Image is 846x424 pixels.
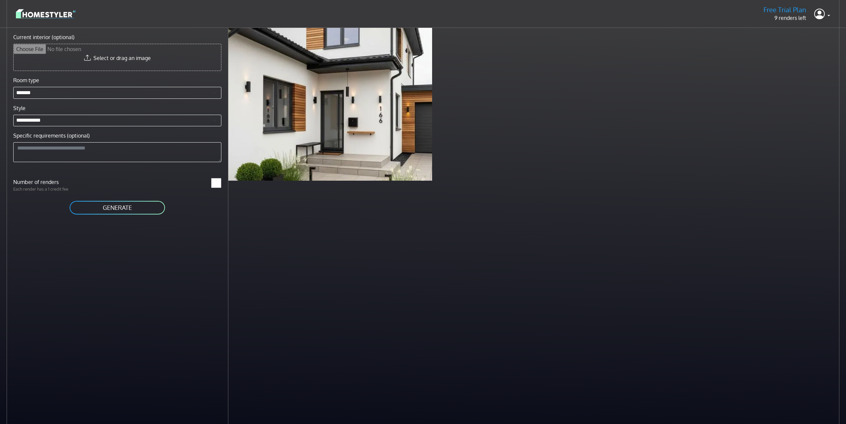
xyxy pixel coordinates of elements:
[763,14,806,22] p: 9 renders left
[763,6,806,14] h5: Free Trial Plan
[16,8,76,20] img: logo-3de290ba35641baa71223ecac5eacb59cb85b4c7fdf211dc9aaecaaee71ea2f8.svg
[9,186,117,192] p: Each render has a 1 credit fee
[9,178,117,186] label: Number of renders
[69,200,166,215] button: GENERATE
[13,76,39,84] label: Room type
[13,33,75,41] label: Current interior (optional)
[13,132,90,140] label: Specific requirements (optional)
[13,104,26,112] label: Style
